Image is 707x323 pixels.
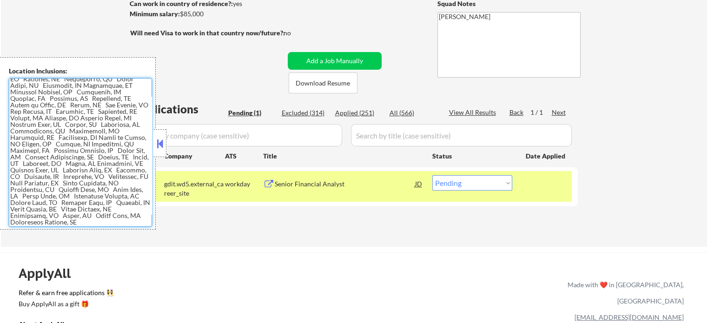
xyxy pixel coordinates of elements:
[19,265,81,281] div: ApplyAll
[509,108,524,117] div: Back
[130,10,180,18] strong: Minimum salary:
[289,73,357,93] button: Download Resume
[133,124,342,146] input: Search by company (case sensitive)
[432,147,512,164] div: Status
[130,29,285,37] strong: Will need Visa to work in that country now/future?:
[390,108,436,118] div: All (566)
[575,313,684,321] a: [EMAIL_ADDRESS][DOMAIN_NAME]
[225,152,263,161] div: ATS
[335,108,382,118] div: Applied (251)
[19,301,112,307] div: Buy ApplyAll as a gift 🎁
[288,52,382,70] button: Add a Job Manually
[284,28,310,38] div: no
[275,179,415,189] div: Senior Financial Analyst
[9,66,152,76] div: Location Inclusions:
[351,124,572,146] input: Search by title (case sensitive)
[19,290,373,299] a: Refer & earn free applications 👯‍♀️
[449,108,499,117] div: View All Results
[526,152,567,161] div: Date Applied
[414,175,423,192] div: JD
[263,152,423,161] div: Title
[133,104,225,115] div: Applications
[225,179,263,189] div: workday
[130,9,284,19] div: $85,000
[164,179,225,198] div: gdit.wd5.external_career_site
[228,108,275,118] div: Pending (1)
[282,108,328,118] div: Excluded (314)
[530,108,552,117] div: 1 / 1
[552,108,567,117] div: Next
[564,277,684,309] div: Made with ❤️ in [GEOGRAPHIC_DATA], [GEOGRAPHIC_DATA]
[19,299,112,311] a: Buy ApplyAll as a gift 🎁
[164,152,225,161] div: Company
